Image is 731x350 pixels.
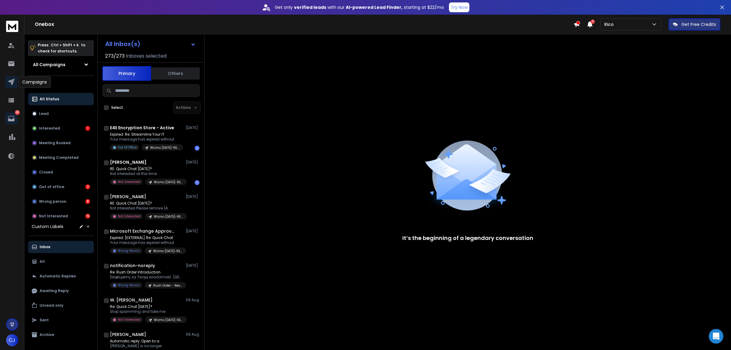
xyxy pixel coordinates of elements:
[105,52,125,60] span: 273 / 273
[85,214,90,219] div: 15
[39,170,53,175] p: Closed
[110,159,147,165] h1: [PERSON_NAME]
[118,248,140,253] p: Wrong Person
[18,76,51,88] div: Campaigns
[102,66,151,81] button: Primary
[28,108,94,120] button: Lead
[111,105,123,110] label: Select
[110,304,183,309] p: Re: Quick Chat [DATE]?
[186,332,200,337] p: 09 Aug
[110,331,146,337] h1: [PERSON_NAME]
[110,194,146,200] h1: [PERSON_NAME]
[110,235,183,240] p: Expired: [EXTERNAL] Re: Quick Chat
[40,97,59,102] p: All Status
[40,245,50,249] p: Inbox
[28,93,94,105] button: All Status
[154,214,183,219] p: Wizmo [DATE]-RERUN [DATE]
[118,283,140,287] p: Wrong Person
[346,4,403,10] strong: AI-powered Lead Finder,
[110,344,183,348] p: [PERSON_NAME] is no longer
[186,125,200,130] p: [DATE]
[118,180,140,184] p: Not Interested
[154,318,183,322] p: Wizmo [DATE]-RERUN [DATE]
[110,228,177,234] h1: Microsoft Exchange Approval Assistant
[6,334,18,346] button: CJ
[195,146,200,151] div: 1
[33,62,65,68] h1: All Campaigns
[110,132,183,137] p: Expired: Re: Streamline Your IT
[28,329,94,341] button: Archive
[35,21,574,28] h1: Onebox
[110,206,183,211] p: Not interested Please remove [A
[110,240,183,245] p: Your message has expired without
[32,223,63,230] h3: Custom Labels
[39,126,60,131] p: Interested
[40,318,49,323] p: Sent
[681,21,716,27] p: Get Free Credits
[40,303,63,308] p: Unread only
[195,180,200,185] div: 1
[153,249,182,253] p: Wizmo [DATE]-RERUN [DATE]
[50,41,79,48] span: Ctrl + Shift + k
[151,67,200,80] button: Others
[110,339,183,344] p: Automatic reply: Open to a
[40,288,69,293] p: Awaiting Reply
[294,4,326,10] strong: verified leads
[39,199,66,204] p: Wrong person
[40,332,54,337] p: Archive
[110,270,183,275] p: Re: Rush Order Introduction
[451,4,468,10] p: Try Now
[110,137,183,142] p: Your message has expired without
[28,210,94,222] button: Not Interested15
[118,145,137,150] p: Out Of Office
[604,21,616,27] p: Rico
[709,329,723,344] div: Open Intercom Messenger
[110,201,183,206] p: RE: Quick Chat [DATE]?
[39,155,79,160] p: Meeting Completed
[28,166,94,178] button: Closed
[154,180,183,184] p: Wizmo [DATE]-RERUN [DATE]
[669,18,720,30] button: Get Free Credits
[85,126,90,131] div: 1
[28,285,94,297] button: Awaiting Reply
[28,314,94,326] button: Sent
[28,270,94,282] button: Automatic Replies
[186,160,200,165] p: [DATE]
[110,262,155,269] h1: notification-noreply
[105,41,140,47] h1: All Inbox(s)
[186,194,200,199] p: [DATE]
[28,241,94,253] button: Inbox
[40,259,45,264] p: All
[110,309,183,314] p: Stop spamming and take me
[100,38,201,50] button: All Inbox(s)
[275,4,444,10] p: Get only with our starting at $22/mo
[118,214,140,219] p: Not Interested
[28,299,94,312] button: Unread only
[153,283,182,288] p: Rush Order - Reverse Logistics [DATE] Sub [DATE]
[15,110,20,115] p: 26
[110,166,183,171] p: RE: Quick Chat [DATE]?
[28,195,94,208] button: Wrong person8
[186,229,200,234] p: [DATE]
[186,263,200,268] p: [DATE]
[39,184,64,189] p: Out of office
[39,214,68,219] p: Not Interested
[449,2,469,12] button: Try Now
[85,199,90,204] div: 8
[85,184,90,189] div: 2
[28,255,94,268] button: All
[5,112,17,125] a: 26
[118,317,140,322] p: Not Interested
[110,125,174,131] h1: E4E Encryption Store - Active
[6,21,18,32] img: logo
[150,145,179,150] p: Wizmo [DATE]-RERUN [DATE]
[591,20,595,24] span: 7
[126,52,167,60] h3: Inboxes selected
[110,171,183,176] p: Not interested at this time
[28,137,94,149] button: Meeting Booked
[110,275,183,280] p: Dziękujemy za Twoją wiadomość. [GEOGRAPHIC_DATA]
[38,42,85,54] p: Press to check for shortcuts.
[28,152,94,164] button: Meeting Completed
